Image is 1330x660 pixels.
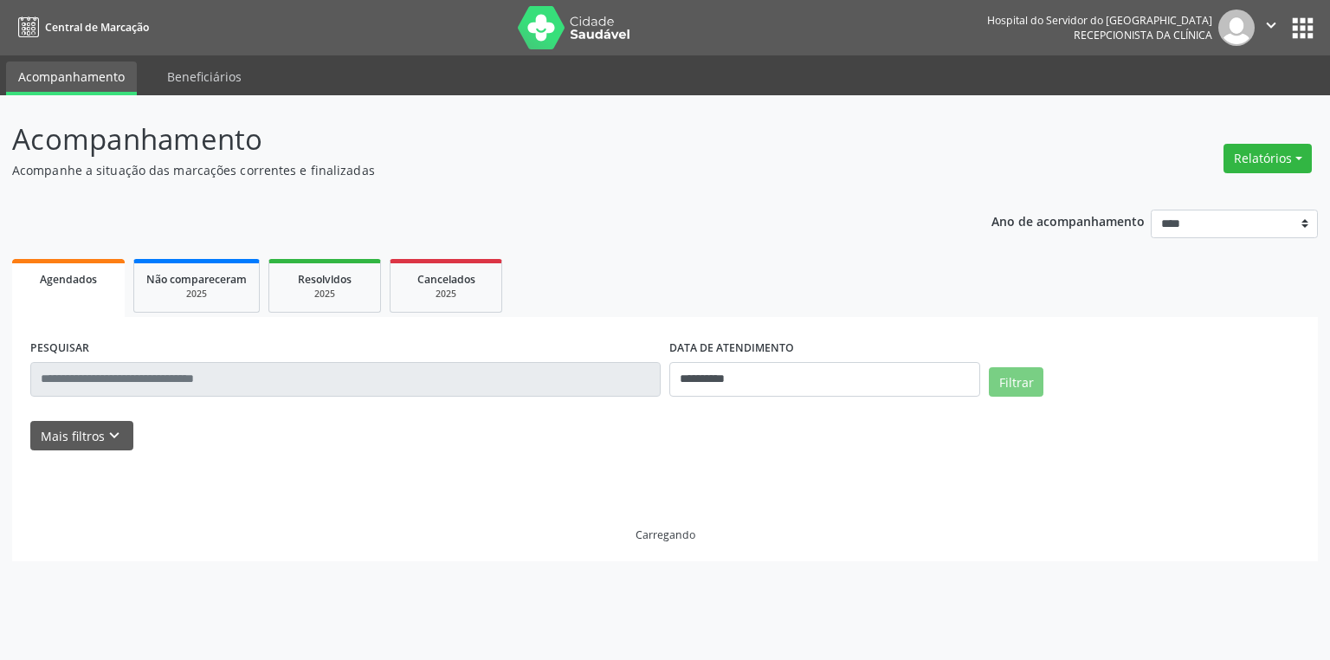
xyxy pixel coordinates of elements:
[1262,16,1281,35] i: 
[987,13,1212,28] div: Hospital do Servidor do [GEOGRAPHIC_DATA]
[281,288,368,301] div: 2025
[45,20,149,35] span: Central de Marcação
[146,288,247,301] div: 2025
[40,272,97,287] span: Agendados
[989,367,1043,397] button: Filtrar
[1288,13,1318,43] button: apps
[1218,10,1255,46] img: img
[1255,10,1288,46] button: 
[146,272,247,287] span: Não compareceram
[991,210,1145,231] p: Ano de acompanhamento
[1074,28,1212,42] span: Recepcionista da clínica
[669,335,794,362] label: DATA DE ATENDIMENTO
[105,426,124,445] i: keyboard_arrow_down
[6,61,137,95] a: Acompanhamento
[30,421,133,451] button: Mais filtroskeyboard_arrow_down
[12,13,149,42] a: Central de Marcação
[155,61,254,92] a: Beneficiários
[403,288,489,301] div: 2025
[12,161,926,179] p: Acompanhe a situação das marcações correntes e finalizadas
[30,335,89,362] label: PESQUISAR
[1223,144,1312,173] button: Relatórios
[298,272,352,287] span: Resolvidos
[636,527,695,542] div: Carregando
[12,118,926,161] p: Acompanhamento
[417,272,475,287] span: Cancelados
